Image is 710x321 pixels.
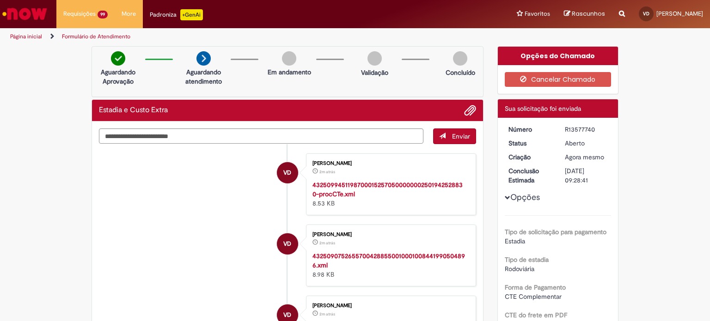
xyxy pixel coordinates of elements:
div: [DATE] 09:28:41 [565,166,608,185]
img: img-circle-grey.png [367,51,382,66]
span: 99 [98,11,108,18]
a: 43250994511987000152570500000002501942528830-procCTe.xml [312,181,463,198]
p: Aguardando atendimento [181,67,226,86]
time: 29/09/2025 15:27:07 [319,169,335,175]
b: CTE do frete em PDF [505,311,567,319]
a: Formulário de Atendimento [62,33,130,40]
span: Sua solicitação foi enviada [505,104,581,113]
h2: Estadia e Custo Extra Histórico de tíquete [99,106,168,115]
img: check-circle-green.png [111,51,125,66]
span: 2m atrás [319,240,335,246]
dt: Conclusão Estimada [502,166,558,185]
span: VD [283,233,291,255]
div: Vinicius de Carvalho Dias [277,233,298,254]
p: Em andamento [268,67,311,77]
span: More [122,9,136,18]
span: Enviar [452,132,470,140]
div: Aberto [565,139,608,148]
span: Agora mesmo [565,153,604,161]
img: img-circle-grey.png [282,51,296,66]
div: Padroniza [150,9,203,20]
p: Aguardando Aprovação [96,67,141,86]
div: Vinicius de Carvalho Dias [277,162,298,183]
ul: Trilhas de página [7,28,466,45]
a: Página inicial [10,33,42,40]
time: 29/09/2025 15:27:03 [319,240,335,246]
button: Adicionar anexos [464,104,476,116]
dt: Número [502,125,558,134]
img: arrow-next.png [196,51,211,66]
button: Enviar [433,128,476,144]
span: VD [283,162,291,184]
span: [PERSON_NAME] [656,10,703,18]
dt: Criação [502,152,558,162]
span: VD [643,11,649,17]
p: Concluído [446,68,475,77]
div: 8.53 KB [312,180,466,208]
b: Tipo de estadia [505,255,549,264]
a: 43250907526557004288550010001008441990504896.xml [312,252,465,269]
div: R13577740 [565,125,608,134]
span: Estadia [505,237,525,245]
time: 29/09/2025 15:26:59 [319,311,335,317]
div: 8.98 KB [312,251,466,279]
p: +GenAi [180,9,203,20]
span: 2m atrás [319,311,335,317]
button: Cancelar Chamado [505,72,612,87]
div: [PERSON_NAME] [312,161,466,166]
span: Requisições [63,9,96,18]
span: CTE Complementar [505,292,562,301]
span: Rascunhos [572,9,605,18]
time: 29/09/2025 15:28:36 [565,153,604,161]
span: Rodoviária [505,265,534,273]
p: Validação [361,68,388,77]
div: 29/09/2025 15:28:36 [565,152,608,162]
b: Tipo de solicitação para pagamento [505,228,606,236]
div: Opções do Chamado [498,47,618,65]
span: Favoritos [525,9,550,18]
b: Forma de Pagamento [505,283,566,291]
a: Rascunhos [564,10,605,18]
img: img-circle-grey.png [453,51,467,66]
dt: Status [502,139,558,148]
div: [PERSON_NAME] [312,232,466,237]
span: 2m atrás [319,169,335,175]
div: [PERSON_NAME] [312,303,466,309]
textarea: Digite sua mensagem aqui... [99,128,423,144]
img: ServiceNow [1,5,49,23]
